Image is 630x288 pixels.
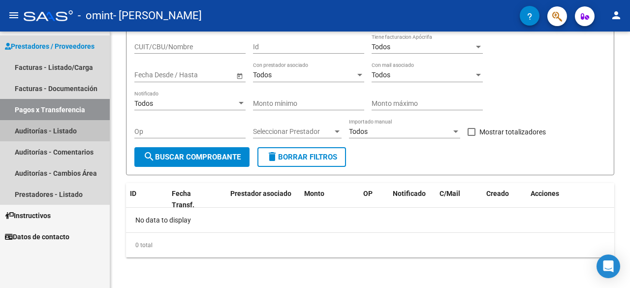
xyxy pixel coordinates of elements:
span: C/Mail [440,190,460,197]
mat-icon: person [610,9,622,21]
mat-icon: search [143,151,155,162]
span: - [PERSON_NAME] [113,5,202,27]
input: Start date [134,71,165,79]
input: End date [173,71,221,79]
datatable-header-cell: ID [126,183,168,216]
div: Open Intercom Messenger [597,255,620,278]
mat-icon: delete [266,151,278,162]
span: Acciones [531,190,559,197]
span: Instructivos [5,210,51,221]
span: Datos de contacto [5,231,69,242]
datatable-header-cell: Monto [300,183,359,216]
span: Todos [372,43,390,51]
datatable-header-cell: OP [359,183,389,216]
span: ID [130,190,136,197]
span: Monto [304,190,324,197]
span: Prestadores / Proveedores [5,41,94,52]
datatable-header-cell: C/Mail [436,183,482,216]
datatable-header-cell: Creado [482,183,527,216]
datatable-header-cell: Fecha Transf. [168,183,212,216]
button: Borrar Filtros [257,147,346,167]
span: Todos [372,71,390,79]
div: 0 total [126,233,614,257]
span: Prestador asociado [230,190,291,197]
span: Todos [349,128,368,135]
span: Mostrar totalizadores [479,126,546,138]
datatable-header-cell: Notificado [389,183,436,216]
button: Buscar Comprobante [134,147,250,167]
span: Fecha Transf. [172,190,194,209]
span: - omint [78,5,113,27]
span: Creado [486,190,509,197]
span: Buscar Comprobante [143,153,241,161]
div: No data to display [126,208,614,232]
span: Seleccionar Prestador [253,128,333,136]
span: Todos [134,99,153,107]
span: Borrar Filtros [266,153,337,161]
datatable-header-cell: Acciones [527,183,615,216]
span: Notificado [393,190,426,197]
mat-icon: menu [8,9,20,21]
datatable-header-cell: Prestador asociado [226,183,300,216]
button: Open calendar [234,70,245,81]
span: OP [363,190,373,197]
span: Todos [253,71,272,79]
